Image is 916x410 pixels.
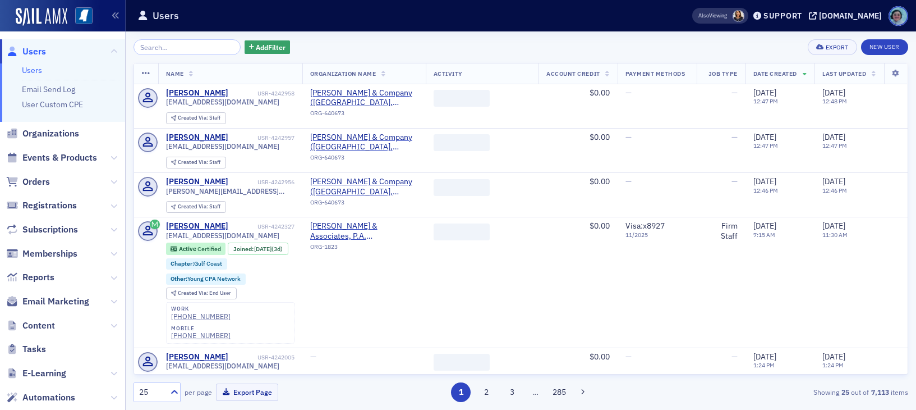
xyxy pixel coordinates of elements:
[178,114,209,121] span: Created Via :
[166,157,226,168] div: Created Via: Staff
[310,88,418,108] span: T.E. Lott & Company (Columbus, MS)
[528,387,544,397] span: …
[178,158,209,166] span: Created Via :
[625,132,632,142] span: —
[310,110,418,121] div: ORG-640673
[166,362,279,370] span: [EMAIL_ADDRESS][DOMAIN_NAME]
[502,382,522,402] button: 3
[310,70,376,78] span: Organization Name
[256,42,286,52] span: Add Filter
[171,331,231,340] div: [PHONE_NUMBER]
[166,112,226,124] div: Created Via: Staff
[6,367,66,380] a: E-Learning
[230,134,294,142] div: USR-4242957
[233,245,255,253] span: Joined :
[549,382,569,402] button: 285
[889,6,908,26] span: Profile
[166,352,228,362] a: [PERSON_NAME]
[166,133,228,143] a: [PERSON_NAME]
[171,312,231,321] a: [PHONE_NUMBER]
[166,177,228,187] a: [PERSON_NAME]
[590,176,610,186] span: $0.00
[6,152,97,164] a: Events & Products
[310,243,418,254] div: ORG-1823
[731,176,738,186] span: —
[171,245,220,253] a: Active Certified
[16,8,67,26] img: SailAMX
[310,133,418,152] a: [PERSON_NAME] & Company ([GEOGRAPHIC_DATA], [GEOGRAPHIC_DATA])
[625,352,632,362] span: —
[75,7,93,25] img: SailAMX
[22,84,75,94] a: Email Send Log
[753,352,776,362] span: [DATE]
[753,97,778,105] time: 12:47 PM
[310,133,418,152] span: T.E. Lott & Company (Columbus, MS)
[230,223,294,230] div: USR-4242327
[753,142,778,149] time: 12:47 PM
[166,288,237,299] div: Created Via: End User
[166,274,246,285] div: Other:
[245,40,291,54] button: AddFilter
[590,132,610,142] span: $0.00
[171,260,222,267] a: Chapter:Gulf Coast
[434,90,490,107] span: ‌
[753,176,776,186] span: [DATE]
[822,88,845,98] span: [DATE]
[185,387,212,397] label: per page
[731,132,738,142] span: —
[434,70,463,78] span: Activity
[171,325,231,332] div: mobile
[753,221,776,231] span: [DATE]
[166,258,228,270] div: Chapter:
[22,295,89,308] span: Email Marketing
[698,12,709,19] div: Also
[139,386,164,398] div: 25
[22,152,97,164] span: Events & Products
[822,221,845,231] span: [DATE]
[658,387,908,397] div: Showing out of items
[254,245,271,253] span: [DATE]
[809,12,886,20] button: [DOMAIN_NAME]
[590,221,610,231] span: $0.00
[254,245,283,253] div: (3d)
[230,354,294,361] div: USR-4242005
[822,97,847,105] time: 12:48 PM
[822,176,845,186] span: [DATE]
[179,245,197,253] span: Active
[310,352,316,362] span: —
[166,221,228,231] a: [PERSON_NAME]
[869,387,891,397] strong: 7,113
[310,199,418,210] div: ORG-640673
[822,352,845,362] span: [DATE]
[197,245,221,253] span: Certified
[451,382,471,402] button: 1
[434,224,490,240] span: ‌
[753,88,776,98] span: [DATE]
[178,290,231,297] div: End User
[6,295,89,308] a: Email Marketing
[763,11,802,21] div: Support
[731,88,738,98] span: —
[625,231,689,239] span: 11 / 2025
[22,45,46,58] span: Users
[590,88,610,98] span: $0.00
[67,7,93,26] a: View Homepage
[753,231,775,239] time: 7:15 AM
[171,275,187,283] span: Other :
[6,248,77,260] a: Memberships
[861,39,908,55] a: New User
[178,204,220,210] div: Staff
[6,127,79,140] a: Organizations
[625,176,632,186] span: —
[822,142,847,149] time: 12:47 PM
[310,154,418,165] div: ORG-640673
[753,70,797,78] span: Date Created
[22,320,55,332] span: Content
[753,132,776,142] span: [DATE]
[822,361,844,369] time: 1:24 PM
[22,224,78,236] span: Subscriptions
[822,132,845,142] span: [DATE]
[134,39,241,55] input: Search…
